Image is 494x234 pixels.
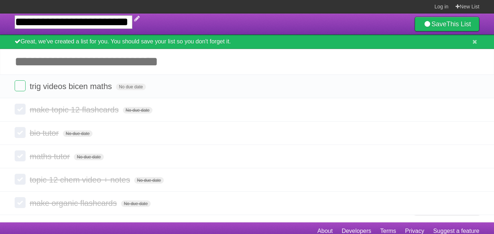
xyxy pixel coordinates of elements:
span: No due date [123,107,152,114]
span: make organic flashcards [30,199,118,208]
span: No due date [134,177,164,184]
span: No due date [121,200,151,207]
span: trig videos bicen maths [30,82,114,91]
span: make topic 12 flashcards [30,105,120,114]
span: topic 12 chem video + notes [30,175,132,184]
span: maths tutor [30,152,72,161]
span: bio tutor [30,128,61,138]
span: No due date [74,154,103,160]
a: SaveThis List [415,17,479,31]
label: Done [15,174,26,185]
span: No due date [116,84,146,90]
label: Done [15,150,26,161]
label: Done [15,197,26,208]
b: This List [446,20,471,28]
label: Done [15,127,26,138]
span: No due date [63,130,93,137]
label: Done [15,104,26,115]
label: Done [15,80,26,91]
